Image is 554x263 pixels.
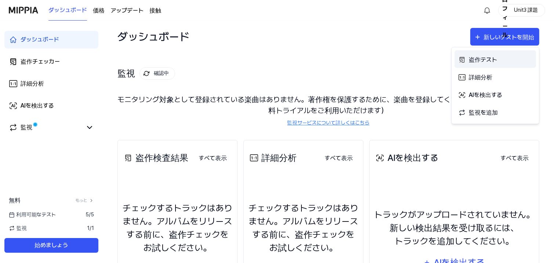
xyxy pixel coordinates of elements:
[149,6,161,15] a: 接触
[193,151,233,166] a: すべて表示
[374,209,535,246] font: トラックがアップロードされていません。新しい検出結果を受け取るには、トラックを追加してください。
[9,197,21,204] font: 無料
[4,31,98,48] a: ダッシュボード
[483,6,492,15] img: お知らせ
[193,151,233,166] button: すべて表示
[21,58,60,65] font: 盗作チェッカー
[93,7,105,14] font: 価格
[4,238,98,253] button: 始めましょう
[261,152,297,163] font: 詳細分析
[75,197,94,204] a: もっと
[500,155,529,162] font: すべて表示
[470,28,539,46] button: 新しいテストを開始
[9,123,82,132] a: 監視
[495,151,535,166] button: すべて表示
[455,103,536,121] button: 監視を追加
[86,212,89,217] font: 5
[287,120,370,126] font: 監視サービスについて詳しくはこちら
[319,151,359,166] a: すべて表示
[498,4,545,17] button: プロフィールUnit3 課題
[89,212,91,217] font: /
[455,50,536,68] button: 盗作テスト
[21,124,32,131] font: 監視
[16,212,56,217] font: 利用可能なテスト
[75,198,87,203] font: もっと
[455,86,536,103] button: AIを検出する
[469,91,502,98] font: AIを検出する
[325,155,353,162] font: すべて表示
[93,6,105,15] a: 価格
[319,151,359,166] button: すべて表示
[4,53,98,71] a: 盗作チェッカー
[484,34,534,41] font: 新しいテストを開始
[512,6,540,14] div: Unit3 課題
[21,36,59,43] font: ダッシュボード
[123,203,232,253] font: チェックするトラックはありません。アルバムをリリースする前に、盗作チェックをお試しください。
[111,7,144,14] font: アップデート
[387,152,438,163] font: AIを検出する
[48,7,87,14] font: ダッシュボード
[117,68,135,79] font: 監視
[4,75,98,93] a: 詳細分析
[140,67,175,80] button: 確認中
[21,102,54,109] font: AIを検出する
[17,225,27,231] font: 監視
[495,151,535,166] a: すべて表示
[91,212,94,217] font: 5
[117,30,189,43] font: ダッシュボード
[287,119,370,127] a: 監視サービスについて詳しくはこちら
[135,152,188,163] font: 盗作検査結果
[90,225,91,231] font: /
[35,242,68,249] font: 始めましょう
[469,109,498,116] font: 監視を追加
[117,95,539,115] font: モニタリング対象として登録されている楽曲はありません。著作権を保護するために、楽曲を登録してください。（最初の1ヶ月は無料トライアルをご利用いただけます）
[91,225,94,231] font: 1
[455,68,536,86] button: 詳細分析
[111,6,144,15] a: アップデート
[149,7,161,14] font: 接触
[249,203,358,253] font: チェックするトラックはありません。アルバムをリリースする前に、盗作チェックをお試しください。
[21,80,44,87] font: 詳細分析
[4,97,98,115] a: AIを検出する
[199,155,227,162] font: すべて表示
[154,70,169,76] font: 確認中
[469,56,497,63] font: 盗作テスト
[142,69,151,78] img: 監視アイコン
[48,0,87,21] a: ダッシュボード
[87,225,90,231] font: 1
[469,73,492,80] font: 詳細分析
